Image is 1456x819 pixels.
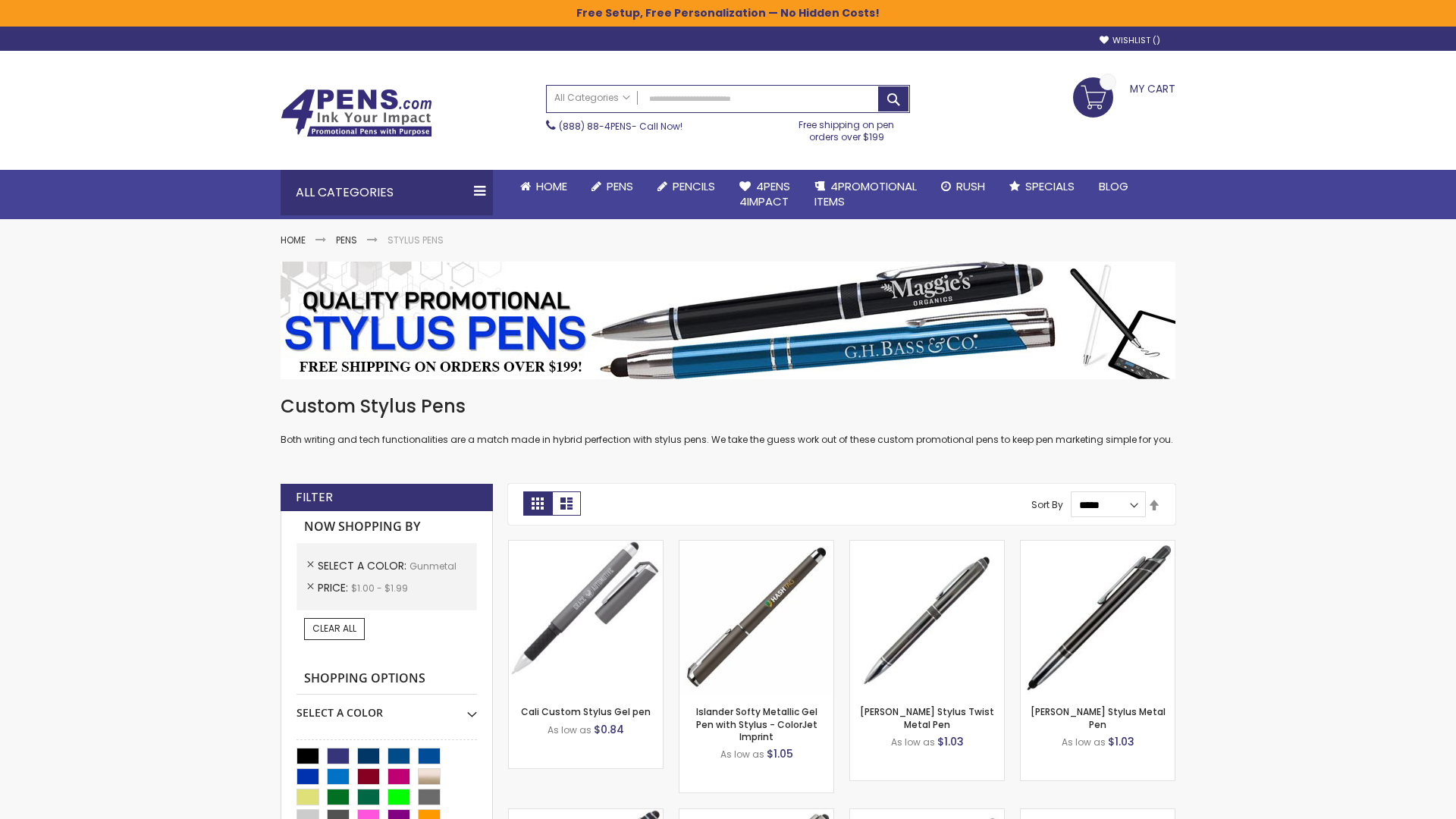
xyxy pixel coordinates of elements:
[1031,498,1063,511] label: Sort By
[554,92,630,104] span: All Categories
[767,746,793,761] span: $1.05
[297,511,477,543] strong: Now Shopping by
[297,695,477,720] div: Select A Color
[1031,705,1166,730] a: [PERSON_NAME] Stylus Metal Pen
[297,663,477,695] strong: Shopping Options
[607,178,633,194] span: Pens
[679,541,833,695] img: Islander Softy Metallic Gel Pen with Stylus - ColorJet Imprint-Gunmetal
[523,491,552,516] strong: Grid
[409,560,457,573] span: Gunmetal
[281,394,1175,447] div: Both writing and tech functionalities are a match made in hybrid perfection with stylus pens. We ...
[536,178,567,194] span: Home
[1021,540,1175,553] a: Olson Stylus Metal Pen-Gunmetal
[1100,35,1160,46] a: Wishlist
[281,234,306,246] a: Home
[548,723,591,736] span: As low as
[645,170,727,203] a: Pencils
[318,580,351,595] span: Price
[281,262,1175,379] img: Stylus Pens
[1087,170,1141,203] a: Blog
[1099,178,1128,194] span: Blog
[559,120,632,133] a: (888) 88-4PENS
[508,170,579,203] a: Home
[956,178,985,194] span: Rush
[802,170,929,219] a: 4PROMOTIONALITEMS
[891,736,935,748] span: As low as
[673,178,715,194] span: Pencils
[559,120,682,133] span: - Call Now!
[281,170,493,215] div: All Categories
[509,541,663,695] img: Cali Custom Stylus Gel pen-Gunmetal
[318,558,409,573] span: Select A Color
[696,705,817,742] a: Islander Softy Metallic Gel Pen with Stylus - ColorJet Imprint
[547,86,638,111] a: All Categories
[521,705,651,718] a: Cali Custom Stylus Gel pen
[997,170,1087,203] a: Specials
[304,618,365,639] a: Clear All
[312,622,356,635] span: Clear All
[739,178,790,209] span: 4Pens 4impact
[1025,178,1075,194] span: Specials
[1108,734,1134,749] span: $1.03
[351,582,408,595] span: $1.00 - $1.99
[720,748,764,761] span: As low as
[509,540,663,553] a: Cali Custom Stylus Gel pen-Gunmetal
[860,705,994,730] a: [PERSON_NAME] Stylus Twist Metal Pen
[281,89,432,137] img: 4Pens Custom Pens and Promotional Products
[783,113,911,143] div: Free shipping on pen orders over $199
[594,722,624,737] span: $0.84
[679,540,833,553] a: Islander Softy Metallic Gel Pen with Stylus - ColorJet Imprint-Gunmetal
[850,540,1004,553] a: Colter Stylus Twist Metal Pen-Gunmetal
[937,734,964,749] span: $1.03
[281,394,1175,419] h1: Custom Stylus Pens
[1021,541,1175,695] img: Olson Stylus Metal Pen-Gunmetal
[336,234,357,246] a: Pens
[814,178,917,209] span: 4PROMOTIONAL ITEMS
[296,489,333,506] strong: Filter
[727,170,802,219] a: 4Pens4impact
[929,170,997,203] a: Rush
[850,541,1004,695] img: Colter Stylus Twist Metal Pen-Gunmetal
[388,234,444,246] strong: Stylus Pens
[579,170,645,203] a: Pens
[1062,736,1106,748] span: As low as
